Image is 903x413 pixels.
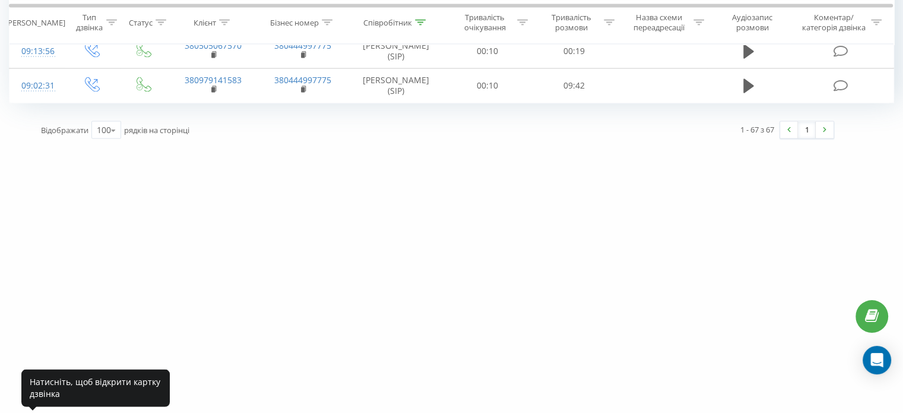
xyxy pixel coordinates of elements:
[185,74,242,86] a: 380979141583
[21,74,53,97] div: 09:02:31
[21,370,170,407] div: Натисніть, щоб відкрити картку дзвінка
[799,12,868,33] div: Коментар/категорія дзвінка
[740,124,774,135] div: 1 - 67 з 67
[41,125,88,135] span: Відображати
[445,68,531,103] td: 00:10
[75,12,103,33] div: Тип дзвінка
[97,124,111,136] div: 100
[363,17,412,27] div: Співробітник
[21,40,53,63] div: 09:13:56
[124,125,189,135] span: рядків на сторінці
[531,68,617,103] td: 09:42
[798,122,816,138] a: 1
[129,17,153,27] div: Статус
[194,17,216,27] div: Клієнт
[445,34,531,68] td: 00:10
[541,12,601,33] div: Тривалість розмови
[185,40,242,51] a: 380505067570
[274,74,331,86] a: 380444997775
[863,346,891,374] div: Open Intercom Messenger
[270,17,319,27] div: Бізнес номер
[5,17,65,27] div: [PERSON_NAME]
[718,12,787,33] div: Аудіозапис розмови
[628,12,690,33] div: Назва схеми переадресації
[531,34,617,68] td: 00:19
[348,34,445,68] td: [PERSON_NAME] (SIP)
[274,40,331,51] a: 380444997775
[348,68,445,103] td: [PERSON_NAME] (SIP)
[455,12,515,33] div: Тривалість очікування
